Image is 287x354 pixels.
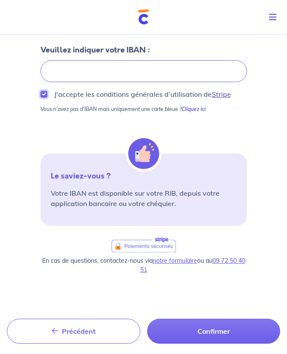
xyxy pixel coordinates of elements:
p: Votre IBAN est disponible sur votre RIB, depuis votre application bancaire ou votre chéquier. [51,188,237,209]
img: illu_alert_hand.svg [128,138,159,169]
img: logo-stripe [111,237,176,252]
iframe: Cadre sécurisé pour la saisie de l'IBAN [51,68,236,75]
strong: Cliquez ici [182,106,206,112]
a: notre formulaire [153,257,197,265]
p: J'accepte les conditions générales d’utilisation de [54,89,231,99]
a: Stripe [212,90,231,99]
p: Vous n’avez pas d'IBAN mais uniquement une carte bleue ? [40,106,247,119]
a: logo-stripe [111,236,176,253]
button: Toggle navigation [262,6,287,28]
span: Précédent [62,327,96,336]
button: Confirmer [147,319,281,344]
p: Le saviez-vous ? [51,171,237,181]
img: Cautioneo [138,9,149,25]
p: En cas de questions, contactez-nous via ou au [40,256,247,275]
h4: Veuillez indiquer votre IBAN : [40,43,247,57]
button: Précédent [7,319,140,344]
